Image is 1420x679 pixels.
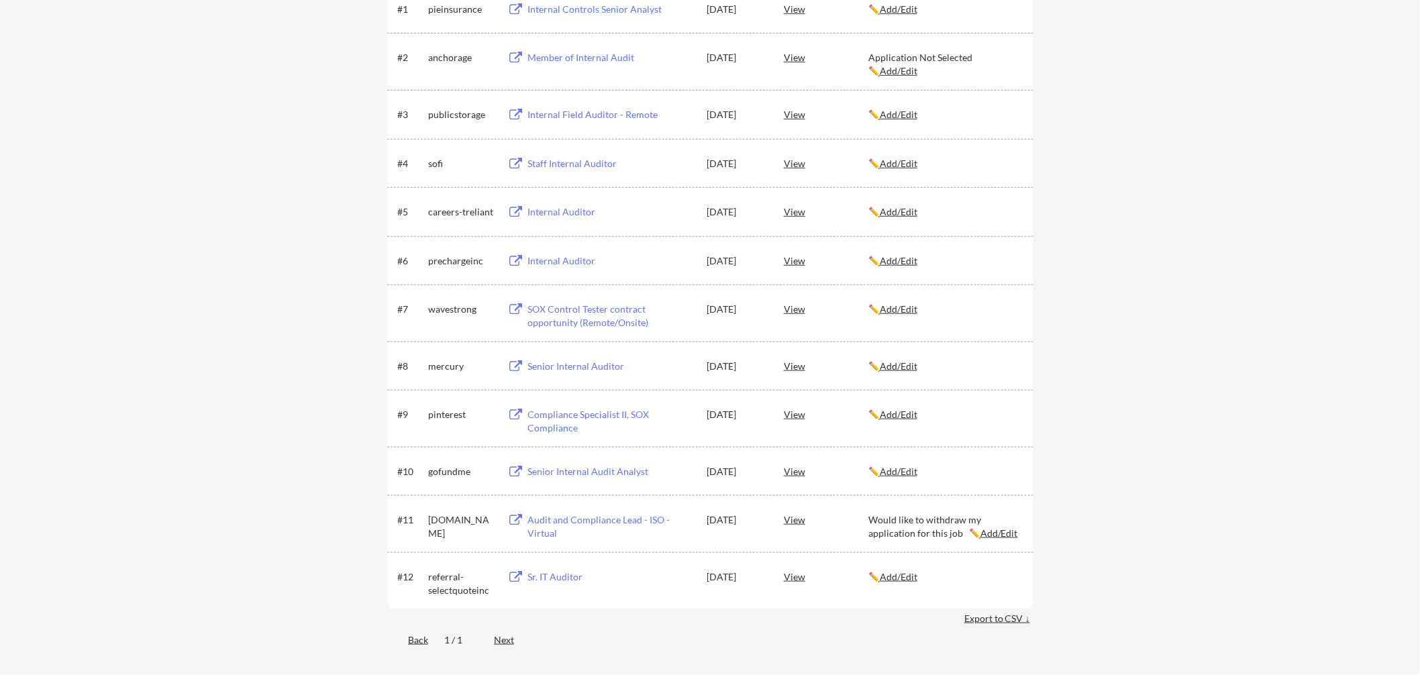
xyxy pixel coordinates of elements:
div: ✏️ [868,303,1021,316]
div: 1 / 1 [444,633,478,647]
div: Senior Internal Auditor [527,360,694,373]
div: ✏️ [868,3,1021,16]
u: Add/Edit [980,527,1018,539]
div: Back [387,633,428,647]
div: ✏️ [868,108,1021,121]
u: Add/Edit [880,303,917,315]
div: View [784,297,868,321]
div: #8 [397,360,423,373]
div: #11 [397,513,423,527]
div: [DATE] [707,157,766,170]
div: [DATE] [707,3,766,16]
div: pinterest [428,408,495,421]
u: Add/Edit [880,206,917,217]
div: View [784,459,868,483]
div: Staff Internal Auditor [527,157,694,170]
u: Add/Edit [880,255,917,266]
div: [DATE] [707,303,766,316]
div: #3 [397,108,423,121]
div: Audit and Compliance Lead - ISO -Virtual [527,513,694,539]
u: Add/Edit [880,3,917,15]
div: publicstorage [428,108,495,121]
div: [DATE] [707,108,766,121]
u: Add/Edit [880,65,917,76]
div: Internal Controls Senior Analyst [527,3,694,16]
div: View [784,564,868,588]
div: ✏️ [868,360,1021,373]
div: anchorage [428,51,495,64]
div: View [784,45,868,69]
div: Next [494,633,529,647]
div: [DATE] [707,465,766,478]
div: referral-selectquoteinc [428,570,495,596]
div: [DATE] [707,254,766,268]
div: Would like to withdraw my application for this job ✏️ [868,513,1021,539]
div: #5 [397,205,423,219]
div: #6 [397,254,423,268]
div: #10 [397,465,423,478]
div: #7 [397,303,423,316]
div: View [784,248,868,272]
u: Add/Edit [880,466,917,477]
div: ✏️ [868,205,1021,219]
div: Sr. IT Auditor [527,570,694,584]
div: careers-treliant [428,205,495,219]
div: Internal Auditor [527,205,694,219]
div: mercury [428,360,495,373]
div: gofundme [428,465,495,478]
u: Add/Edit [880,360,917,372]
div: ✏️ [868,570,1021,584]
div: [DOMAIN_NAME] [428,513,495,539]
div: View [784,507,868,531]
div: prechargeinc [428,254,495,268]
div: [DATE] [707,360,766,373]
div: #4 [397,157,423,170]
div: View [784,151,868,175]
div: Internal Auditor [527,254,694,268]
div: [DATE] [707,51,766,64]
div: wavestrong [428,303,495,316]
div: Application Not Selected ✏️ [868,51,1021,77]
div: View [784,102,868,126]
div: View [784,199,868,223]
u: Add/Edit [880,158,917,169]
div: SOX Control Tester contract opportunity (Remote/Onsite) [527,303,694,329]
div: View [784,354,868,378]
div: #1 [397,3,423,16]
div: #12 [397,570,423,584]
div: Senior Internal Audit Analyst [527,465,694,478]
div: ✏️ [868,254,1021,268]
div: ✏️ [868,157,1021,170]
u: Add/Edit [880,109,917,120]
div: View [784,402,868,426]
div: #2 [397,51,423,64]
div: [DATE] [707,205,766,219]
div: Export to CSV ↓ [964,612,1033,625]
div: #9 [397,408,423,421]
div: ✏️ [868,465,1021,478]
div: [DATE] [707,408,766,421]
div: Compliance Specialist II, SOX Compliance [527,408,694,434]
div: Internal Field Auditor - Remote [527,108,694,121]
u: Add/Edit [880,409,917,420]
div: Member of Internal Audit [527,51,694,64]
div: [DATE] [707,513,766,527]
u: Add/Edit [880,571,917,582]
div: sofi [428,157,495,170]
div: ✏️ [868,408,1021,421]
div: pieinsurance [428,3,495,16]
div: [DATE] [707,570,766,584]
